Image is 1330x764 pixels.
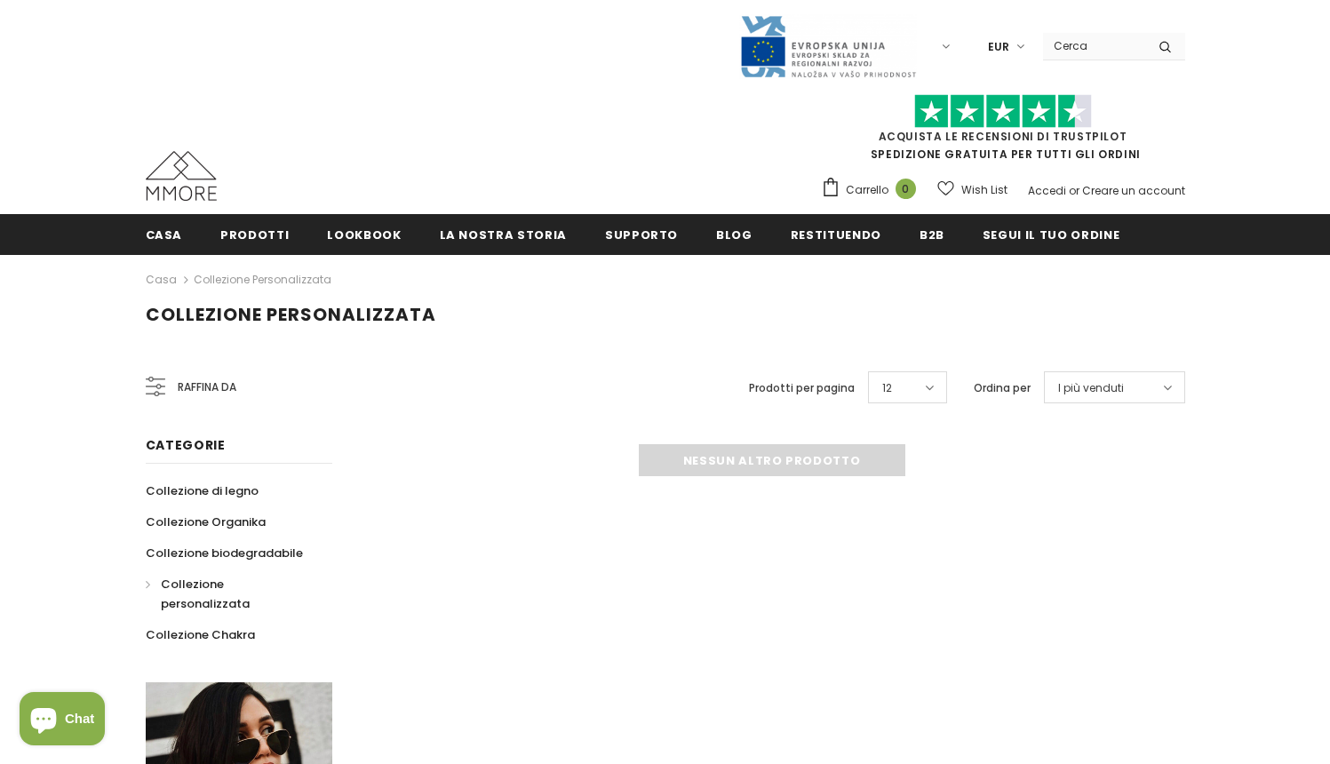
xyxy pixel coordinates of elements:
[749,379,855,397] label: Prodotti per pagina
[14,692,110,750] inbox-online-store-chat: Shopify online store chat
[1069,183,1079,198] span: or
[146,513,266,530] span: Collezione Organika
[146,537,303,569] a: Collezione biodegradabile
[1082,183,1185,198] a: Creare un account
[882,379,892,397] span: 12
[146,569,313,619] a: Collezione personalizzata
[146,475,259,506] a: Collezione di legno
[146,545,303,561] span: Collezione biodegradabile
[146,302,436,327] span: Collezione personalizzata
[327,227,401,243] span: Lookbook
[983,214,1119,254] a: Segui il tuo ordine
[739,14,917,79] img: Javni Razpis
[146,436,226,454] span: Categorie
[220,227,289,243] span: Prodotti
[146,269,177,290] a: Casa
[605,214,678,254] a: supporto
[920,227,944,243] span: B2B
[1043,33,1145,59] input: Search Site
[146,619,255,650] a: Collezione Chakra
[1028,183,1066,198] a: Accedi
[974,379,1031,397] label: Ordina per
[716,227,753,243] span: Blog
[1058,379,1124,397] span: I più venduti
[914,94,1092,129] img: Fidati di Pilot Stars
[178,378,236,397] span: Raffina da
[896,179,916,199] span: 0
[791,227,881,243] span: Restituendo
[821,102,1185,162] span: SPEDIZIONE GRATUITA PER TUTTI GLI ORDINI
[440,227,567,243] span: La nostra storia
[161,576,250,612] span: Collezione personalizzata
[716,214,753,254] a: Blog
[146,214,183,254] a: Casa
[146,626,255,643] span: Collezione Chakra
[983,227,1119,243] span: Segui il tuo ordine
[146,227,183,243] span: Casa
[194,272,331,287] a: Collezione personalizzata
[605,227,678,243] span: supporto
[821,177,925,203] a: Carrello 0
[146,506,266,537] a: Collezione Organika
[961,181,1007,199] span: Wish List
[920,214,944,254] a: B2B
[146,482,259,499] span: Collezione di legno
[988,38,1009,56] span: EUR
[846,181,888,199] span: Carrello
[879,129,1127,144] a: Acquista le recensioni di TrustPilot
[440,214,567,254] a: La nostra storia
[791,214,881,254] a: Restituendo
[739,38,917,53] a: Javni Razpis
[937,174,1007,205] a: Wish List
[327,214,401,254] a: Lookbook
[146,151,217,201] img: Casi MMORE
[220,214,289,254] a: Prodotti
